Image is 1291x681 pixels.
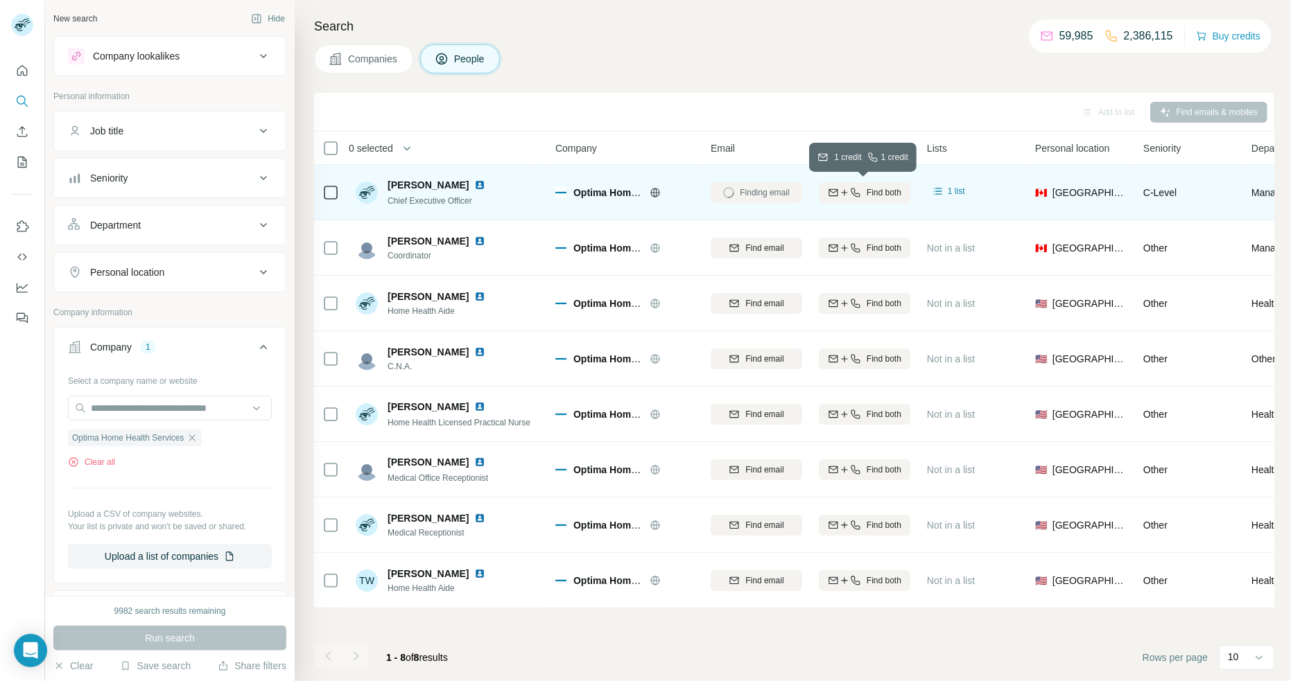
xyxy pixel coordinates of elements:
button: Company lookalikes [54,39,286,73]
button: Use Surfe on LinkedIn [11,214,33,239]
button: Share filters [218,659,286,673]
img: Avatar [356,514,378,536]
button: Industry [54,594,286,627]
span: Lists [927,141,947,155]
div: Select a company name or website [68,369,272,387]
span: Home Health Licensed Practical Nurse [388,418,530,427]
span: Other [1143,242,1168,254]
button: Find both [819,459,910,480]
span: Other [1251,352,1276,366]
button: Hide [241,8,295,29]
span: [GEOGRAPHIC_DATA] [1052,518,1127,532]
button: Seniority [54,161,286,195]
p: 10 [1228,650,1239,664]
span: 🇺🇸 [1035,352,1047,366]
span: 🇺🇸 [1035,463,1047,477]
span: Find email [745,353,783,365]
span: 🇨🇦 [1035,241,1047,255]
button: Find both [819,404,910,425]
span: C-Level [1143,187,1177,198]
h4: Search [314,17,1274,36]
span: of [406,652,414,663]
span: Find both [867,186,901,199]
img: Avatar [356,403,378,425]
div: New search [53,12,97,25]
img: Avatar [356,348,378,370]
span: Not in a list [927,353,975,364]
span: Personal location [1035,141,1109,155]
span: Home Health Aide [388,305,502,317]
span: [PERSON_NAME] [388,345,469,359]
span: [GEOGRAPHIC_DATA] [1052,463,1127,477]
span: Other [1143,575,1168,586]
span: 1 - 8 [386,652,406,663]
button: Find email [711,293,802,314]
div: 1 [140,341,156,353]
button: Find email [711,348,802,369]
span: Other [1143,409,1168,420]
img: LinkedIn logo [474,291,485,302]
img: Logo of Optima Home Health Services [555,464,566,475]
span: Find both [867,574,901,587]
span: Mobile [819,141,847,155]
span: 🇺🇸 [1035,574,1047,587]
span: Email [711,141,735,155]
img: Logo of Optima Home Health Services [555,520,566,531]
span: Coordinator [388,249,502,262]
span: Find both [867,463,901,476]
span: Not in a list [927,464,975,475]
div: Seniority [90,171,128,185]
div: Department [90,218,141,232]
button: Clear all [68,456,115,468]
span: 🇨🇦 [1035,186,1047,200]
button: Buy credits [1196,26,1260,46]
p: Upload a CSV of company websites. [68,508,272,520]
span: 🇺🇸 [1035,518,1047,532]
span: C.N.A. [388,360,502,373]
span: Find both [867,408,901,421]
button: Feedback [11,306,33,330]
button: Personal location [54,256,286,289]
img: Logo of Optima Home Health Services [555,575,566,586]
span: Home Health Aide [388,582,502,594]
img: LinkedIn logo [474,568,485,579]
span: Company [555,141,597,155]
span: Chief Executive Officer [388,196,472,206]
span: 8 [414,652,419,663]
span: [PERSON_NAME] [388,511,469,525]
span: Find email [745,574,783,587]
span: Find email [745,408,783,421]
button: Enrich CSV [11,119,33,144]
span: Optima Home Health Services [573,298,711,309]
span: Find both [867,519,901,531]
img: Logo of Optima Home Health Services [555,409,566,420]
span: Optima Home Health Services [573,575,711,586]
div: Job title [90,124,123,138]
span: Seniority [1143,141,1181,155]
span: [GEOGRAPHIC_DATA] [1052,186,1127,200]
span: Other [1143,353,1168,364]
span: 0 selected [349,141,393,155]
span: 1 list [948,185,965,197]
span: Not in a list [927,520,975,531]
button: Find both [819,348,910,369]
p: Personal information [53,90,286,103]
button: Quick start [11,58,33,83]
button: Find email [711,404,802,425]
button: Department [54,209,286,242]
span: Not in a list [927,575,975,586]
img: Logo of Optima Home Health Services [555,242,566,254]
button: Find email [711,570,802,591]
span: Optima Home Health Services [573,242,711,254]
span: Not in a list [927,409,975,420]
p: 2,386,115 [1124,28,1173,44]
span: Find both [867,242,901,254]
span: [GEOGRAPHIC_DATA] [1052,407,1127,421]
span: Optima Home Health Services [72,432,184,444]
span: Find email [745,463,783,476]
button: Search [11,89,33,114]
span: [PERSON_NAME] [388,567,469,581]
button: Save search [120,659,191,673]
span: Not in a list [927,242,975,254]
span: Medical Office Receptionist [388,473,488,483]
